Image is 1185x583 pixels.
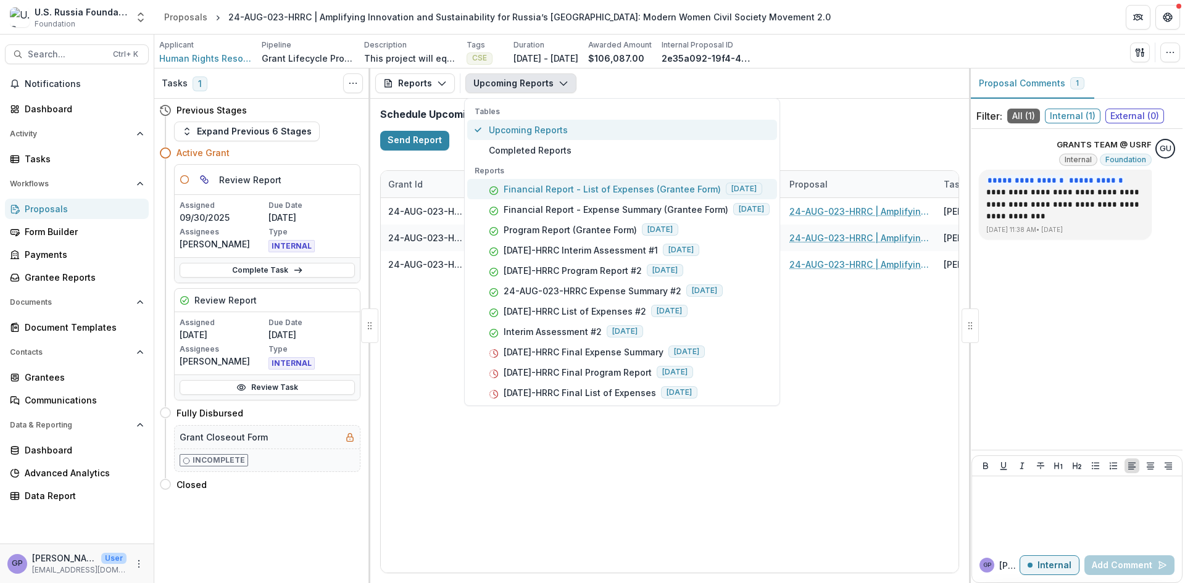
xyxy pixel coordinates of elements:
[101,553,127,564] p: User
[194,294,257,307] h5: Review Report
[489,144,770,157] span: Completed Reports
[268,211,355,224] p: [DATE]
[193,76,207,91] span: 1
[513,52,578,65] p: [DATE] - [DATE]
[1051,458,1066,473] button: Heading 1
[1084,555,1175,575] button: Add Comment
[5,267,149,287] a: Grantee Reports
[504,223,637,236] p: Program Report (Grantee Form)
[28,49,106,60] span: Search...
[5,149,149,169] a: Tasks
[944,231,1014,244] div: [PERSON_NAME]
[1037,560,1071,571] p: Internal
[978,458,993,473] button: Bold
[686,284,723,297] span: [DATE]
[180,238,266,250] p: [PERSON_NAME]
[381,178,430,191] div: Grant Id
[1057,139,1152,151] p: GRANTS TEAM @ USRF
[177,407,243,420] h4: Fully Disbursed
[159,8,836,26] nav: breadcrumb
[999,559,1020,572] p: [PERSON_NAME] P
[174,122,320,141] button: Expand Previous 6 Stages
[782,178,835,191] div: Proposal
[177,478,207,491] h4: Closed
[343,73,363,93] button: Toggle View Cancelled Tasks
[159,39,194,51] p: Applicant
[381,171,473,197] div: Grant Id
[164,10,207,23] div: Proposals
[996,458,1011,473] button: Underline
[180,211,266,224] p: 09/30/2025
[5,342,149,362] button: Open Contacts
[662,52,754,65] p: 2e35a092-19f4-4255-befc-76cf9a263c41
[726,183,762,195] span: [DATE]
[588,39,652,51] p: Awarded Amount
[936,171,1029,197] div: Task Assignee
[180,380,355,395] a: Review Task
[268,317,355,328] p: Due Date
[5,292,149,312] button: Open Documents
[588,52,644,65] p: $106,087.00
[5,124,149,144] button: Open Activity
[180,328,266,341] p: [DATE]
[5,390,149,410] a: Communications
[1076,79,1079,88] span: 1
[789,258,929,271] a: 24-AUG-023-HRRC | Amplifying Innovation and Sustainability for Russia’s [GEOGRAPHIC_DATA]: Modern...
[1126,5,1150,30] button: Partners
[642,223,678,236] span: [DATE]
[504,284,681,297] p: 24-AUG-023-HRRC Expense Summary #2
[733,203,770,215] span: [DATE]
[380,131,449,151] button: Send Report
[504,183,721,196] p: Financial Report - List of Expenses (Grantee Form)
[193,455,245,466] p: Incomplete
[504,305,646,318] p: [DATE]-HRRC List of Expenses #2
[661,386,697,399] span: [DATE]
[262,52,354,65] p: Grant Lifecycle Process
[180,226,266,238] p: Assignees
[194,170,214,189] button: Parent task
[32,552,96,564] p: [PERSON_NAME]
[976,109,1002,123] p: Filter:
[1020,555,1079,575] button: Internal
[504,244,658,257] p: [DATE]-HRRC Interim Assessment #1
[651,305,688,317] span: [DATE]
[159,52,252,65] a: Human Rights Resource Center
[268,357,315,370] span: INTERNAL
[5,415,149,435] button: Open Data & Reporting
[262,39,291,51] p: Pipeline
[388,205,466,218] div: 24-AUG-023-HRRC
[504,203,728,216] p: Financial Report - Expense Summary (Grantee Form)
[1125,458,1139,473] button: Align Left
[475,106,770,117] p: Tables
[647,264,683,276] span: [DATE]
[5,317,149,337] a: Document Templates
[25,102,139,115] div: Dashboard
[789,205,929,218] a: 24-AUG-023-HRRC | Amplifying Innovation and Sustainability for Russia’s [GEOGRAPHIC_DATA]: Modern...
[5,367,149,387] a: Grantees
[1161,458,1176,473] button: Align Right
[10,130,131,138] span: Activity
[132,5,149,30] button: Open entity switcher
[180,263,355,278] a: Complete Task
[364,52,457,65] p: This project will equip women in the [GEOGRAPHIC_DATA] with the knowledge/skills needed for socio...
[25,466,139,479] div: Advanced Analytics
[657,366,693,378] span: [DATE]
[513,39,544,51] p: Duration
[936,178,1015,191] div: Task Assignee
[388,258,466,271] div: 24-AUG-023-HRRC
[465,73,576,93] button: Upcoming Reports
[375,73,455,93] button: Reports
[789,231,929,244] a: 24-AUG-023-HRRC | Amplifying Innovation and Sustainability for Russia’s [GEOGRAPHIC_DATA]: Modern...
[25,321,139,334] div: Document Templates
[162,78,188,89] h3: Tasks
[180,355,266,368] p: [PERSON_NAME]
[10,298,131,307] span: Documents
[177,104,247,117] h4: Previous Stages
[131,556,146,571] button: More
[668,345,705,358] span: [DATE]
[504,345,663,358] p: [DATE]-HRRC Final Expense Summary
[504,325,602,338] p: Interim Assessment #2
[5,199,149,219] a: Proposals
[10,421,131,429] span: Data & Reporting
